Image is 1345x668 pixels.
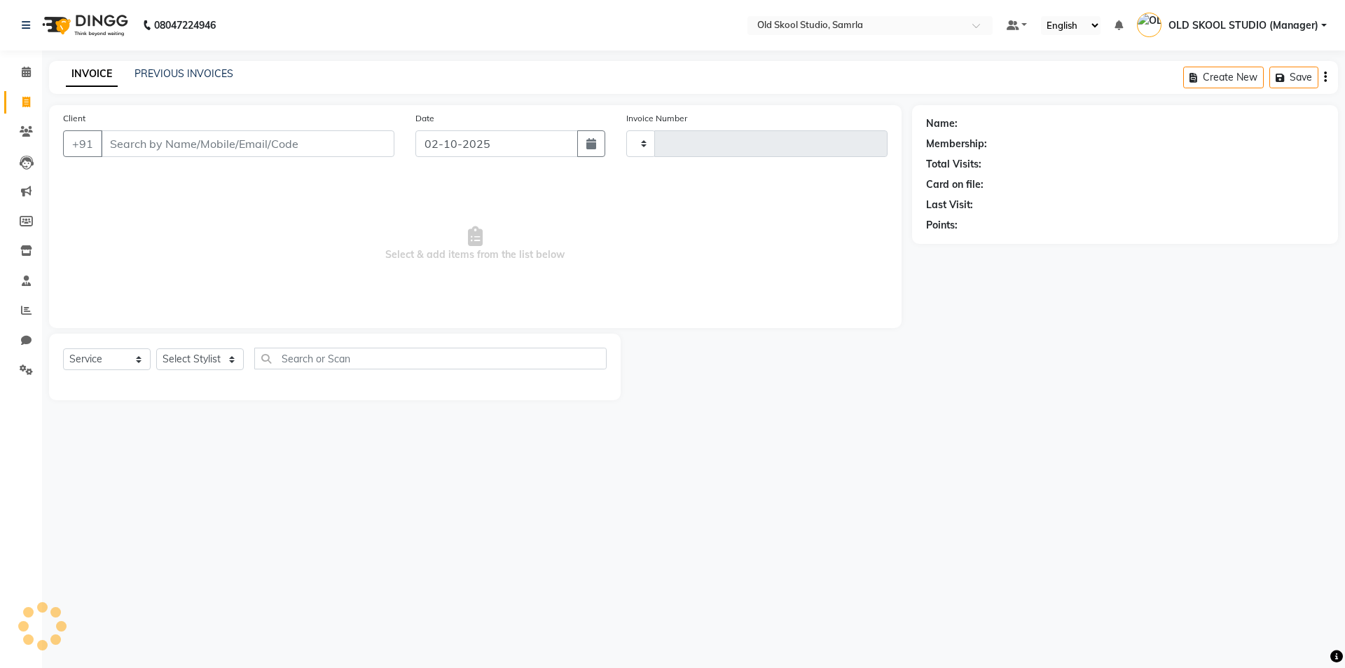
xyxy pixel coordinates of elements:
[626,112,687,125] label: Invoice Number
[101,130,394,157] input: Search by Name/Mobile/Email/Code
[66,62,118,87] a: INVOICE
[154,6,216,45] b: 08047224946
[63,112,85,125] label: Client
[926,116,958,131] div: Name:
[926,198,973,212] div: Last Visit:
[1269,67,1318,88] button: Save
[926,137,987,151] div: Membership:
[254,348,607,369] input: Search or Scan
[926,218,958,233] div: Points:
[63,130,102,157] button: +91
[134,67,233,80] a: PREVIOUS INVOICES
[926,177,984,192] div: Card on file:
[415,112,434,125] label: Date
[1168,18,1318,33] span: OLD SKOOL STUDIO (Manager)
[63,174,888,314] span: Select & add items from the list below
[926,157,981,172] div: Total Visits:
[1137,13,1161,37] img: OLD SKOOL STUDIO (Manager)
[36,6,132,45] img: logo
[1183,67,1264,88] button: Create New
